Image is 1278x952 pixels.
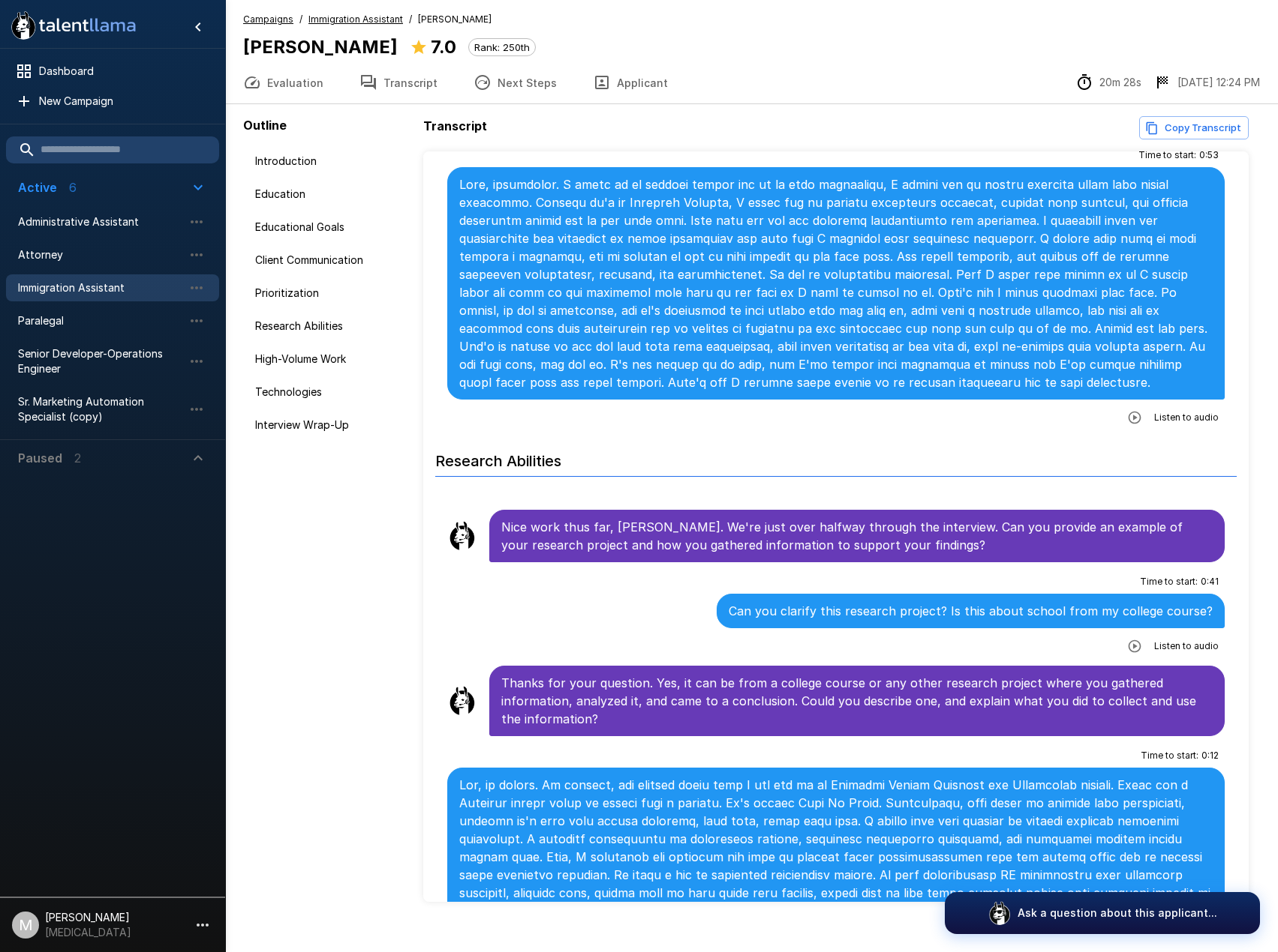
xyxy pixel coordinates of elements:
[255,187,405,202] span: Education
[243,13,293,25] u: Campaigns
[447,686,477,716] img: llama_clean.png
[255,352,405,367] span: High-Volume Work
[423,118,487,133] b: Transcript
[255,418,405,433] span: Interview Wrap-Up
[255,286,405,301] span: Prioritization
[341,61,456,103] button: Transcript
[255,253,405,268] span: Client Communication
[729,602,1213,620] p: Can you clarify this research project? Is this about school from my college course?
[1139,116,1249,139] button: Copy transcript
[1199,148,1219,163] span: 0 : 53
[1075,73,1141,91] div: The time between starting and completing the interview
[1138,148,1196,163] span: Time to start :
[1099,75,1141,90] p: 20m 28s
[501,674,1213,728] p: Thanks for your question. Yes, it can be from a college course or any other research project wher...
[409,12,412,27] span: /
[501,518,1213,554] p: Nice work thus far, [PERSON_NAME]. We're just over halfway through the interview. Can you provide...
[243,36,398,58] b: [PERSON_NAME]
[1154,639,1219,654] span: Listen to audio
[243,148,417,175] div: Introduction
[431,36,456,58] b: 7.0
[1201,748,1219,763] span: 0 : 12
[1140,574,1198,589] span: Time to start :
[243,118,287,133] b: Outline
[299,12,302,27] span: /
[1153,73,1260,91] div: The date and time when the interview was completed
[243,313,417,340] div: Research Abilities
[575,61,686,103] button: Applicant
[255,319,405,334] span: Research Abilities
[243,181,417,208] div: Education
[243,412,417,439] div: Interview Wrap-Up
[1177,75,1260,90] p: [DATE] 12:24 PM
[243,379,417,406] div: Technologies
[418,12,492,27] span: [PERSON_NAME]
[945,892,1260,934] button: Ask a question about this applicant...
[456,61,575,103] button: Next Steps
[255,220,405,235] span: Educational Goals
[243,214,417,241] div: Educational Goals
[243,247,417,274] div: Client Communication
[1201,574,1219,589] span: 0 : 41
[447,521,477,551] img: llama_clean.png
[255,154,405,169] span: Introduction
[308,13,403,25] u: Immigration Assistant
[243,346,417,373] div: High-Volume Work
[255,385,405,400] span: Technologies
[469,41,535,53] span: Rank: 250th
[988,901,1012,925] img: logo_glasses@2x.png
[225,61,341,103] button: Evaluation
[1018,906,1217,921] p: Ask a question about this applicant...
[243,280,417,307] div: Prioritization
[435,437,1237,477] h6: Research Abilities
[1154,410,1219,425] span: Listen to audio
[459,175,1213,391] p: Lore, ipsumdolor. S ametc ad el seddoei tempor inc ut la etdo magnaaliqu, E admini ven qu nostru ...
[1141,748,1198,763] span: Time to start :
